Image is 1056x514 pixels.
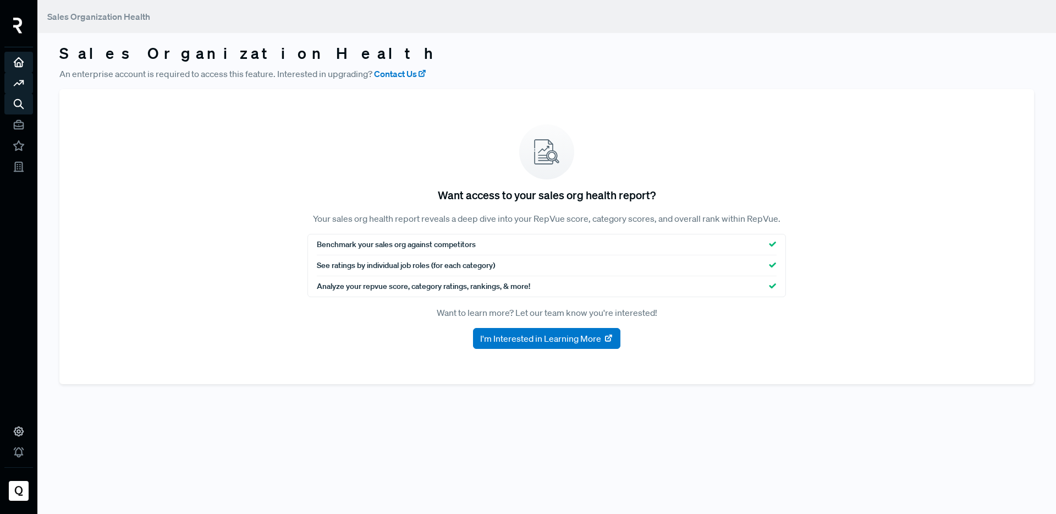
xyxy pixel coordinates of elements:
span: Analyze your repvue score, category ratings, rankings, & more! [317,281,530,292]
a: Contact Us [374,67,427,80]
h5: Want access to your sales org health report? [438,188,656,201]
img: Qualifyze [10,482,28,500]
span: Benchmark your sales org against competitors [317,239,476,250]
p: Want to learn more? Let our team know you're interested! [307,306,786,319]
a: Qualifyze [4,467,33,505]
p: Your sales org health report reveals a deep dive into your RepVue score, category scores, and ove... [307,212,786,225]
p: An enterprise account is required to access this feature. Interested in upgrading? [59,67,1034,80]
span: Sales Organization Health [47,11,150,22]
img: RepVue [13,18,23,34]
h3: Sales Organization Health [59,44,1034,63]
span: I'm Interested in Learning More [480,332,601,345]
button: I'm Interested in Learning More [473,328,620,349]
span: See ratings by individual job roles (for each category) [317,260,495,271]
